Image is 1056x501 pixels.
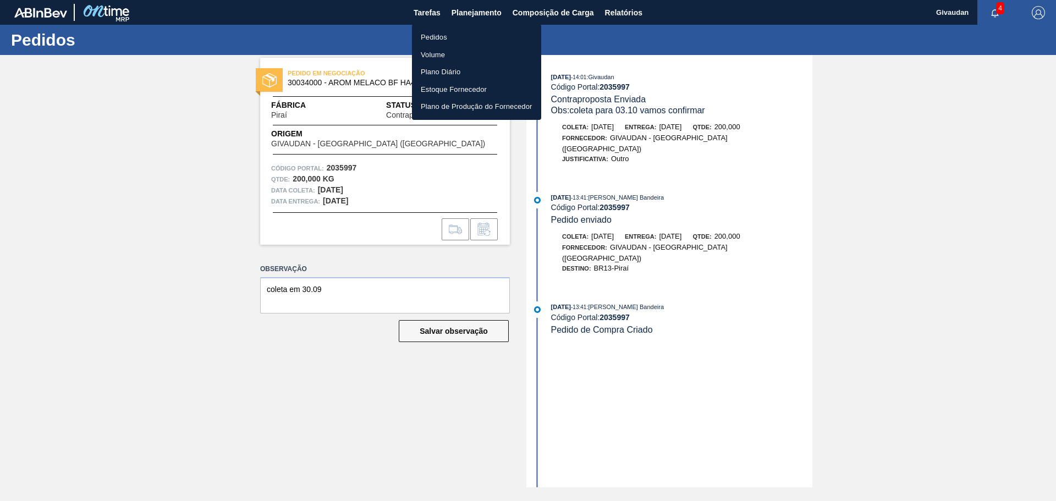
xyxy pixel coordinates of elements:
a: Volume [412,46,541,64]
a: Plano Diário [412,63,541,81]
a: Plano de Produção do Fornecedor [412,98,541,115]
a: Estoque Fornecedor [412,81,541,98]
a: Pedidos [412,29,541,46]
